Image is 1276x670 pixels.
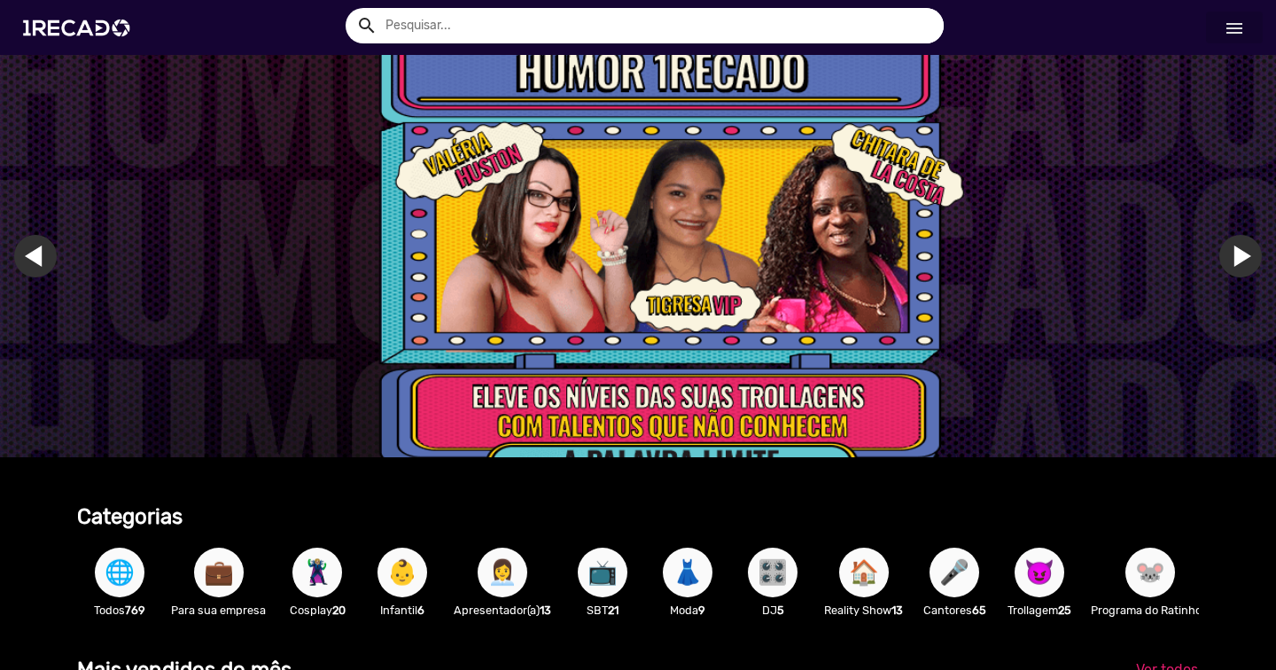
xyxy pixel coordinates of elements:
[663,548,712,597] button: 👗
[930,548,979,597] button: 🎤
[758,548,788,597] span: 🎛️
[302,548,332,597] span: 🦹🏼‍♀️
[487,548,517,597] span: 👩‍💼
[1135,548,1165,597] span: 🐭
[372,8,944,43] input: Pesquisar...
[972,604,986,617] b: 65
[369,602,436,619] p: Infantil
[824,602,903,619] p: Reality Show
[578,548,627,597] button: 📺
[204,548,234,597] span: 💼
[587,548,618,597] span: 📺
[654,602,721,619] p: Moda
[739,602,806,619] p: DJ
[377,548,427,597] button: 👶
[356,15,377,36] mat-icon: Example home icon
[921,602,988,619] p: Cantores
[1125,548,1175,597] button: 🐭
[673,548,703,597] span: 👗
[194,548,244,597] button: 💼
[891,604,903,617] b: 13
[14,235,57,277] a: Ir para o slide anterior
[569,602,636,619] p: SBT
[95,548,144,597] button: 🌐
[1224,18,1245,39] mat-icon: Início
[540,604,551,617] b: 13
[1015,548,1064,597] button: 😈
[1024,548,1054,597] span: 😈
[77,504,183,529] b: Categorias
[849,548,879,597] span: 🏠
[478,548,527,597] button: 👩‍💼
[387,548,417,597] span: 👶
[292,548,342,597] button: 🦹🏼‍♀️
[350,9,381,40] button: Example home icon
[748,548,797,597] button: 🎛️
[1091,602,1209,619] p: Programa do Ratinho
[284,602,351,619] p: Cosplay
[698,604,705,617] b: 9
[125,604,145,617] b: 769
[171,602,266,619] p: Para sua empresa
[417,604,424,617] b: 6
[86,602,153,619] p: Todos
[454,602,551,619] p: Apresentador(a)
[1058,604,1071,617] b: 25
[608,604,619,617] b: 21
[105,548,135,597] span: 🌐
[939,548,969,597] span: 🎤
[332,604,346,617] b: 20
[777,604,784,617] b: 5
[1006,602,1073,619] p: Trollagem
[839,548,889,597] button: 🏠
[1219,235,1262,277] a: Ir para o primeiro slide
